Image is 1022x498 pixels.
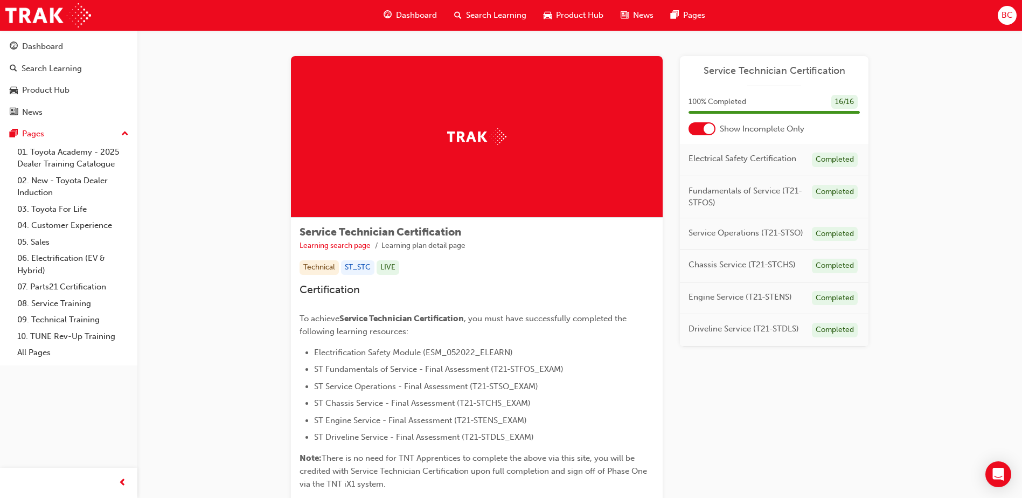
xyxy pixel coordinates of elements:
[556,9,603,22] span: Product Hub
[13,279,133,295] a: 07. Parts21 Certification
[396,9,437,22] span: Dashboard
[300,283,360,296] span: Certification
[341,260,374,275] div: ST_STC
[22,84,69,96] div: Product Hub
[10,86,18,95] span: car-icon
[633,9,653,22] span: News
[375,4,446,26] a: guage-iconDashboard
[300,260,339,275] div: Technical
[671,9,679,22] span: pages-icon
[10,108,18,117] span: news-icon
[689,227,803,239] span: Service Operations (T21-STSO)
[689,185,803,209] span: Fundamentals of Service (T21-STFOS)
[454,9,462,22] span: search-icon
[812,323,858,337] div: Completed
[5,3,91,27] img: Trak
[13,328,133,345] a: 10. TUNE Rev-Up Training
[314,432,534,442] span: ST Driveline Service - Final Assessment (T21-STDLS_EXAM)
[446,4,535,26] a: search-iconSearch Learning
[314,364,564,374] span: ST Fundamentals of Service - Final Assessment (T21-STFOS_EXAM)
[300,314,339,323] span: To achieve
[13,234,133,251] a: 05. Sales
[621,9,629,22] span: news-icon
[998,6,1017,25] button: BC
[689,323,799,335] span: Driveline Service (T21-STDLS)
[300,453,322,463] span: Note:
[13,217,133,234] a: 04. Customer Experience
[300,226,461,238] span: Service Technician Certification
[466,9,526,22] span: Search Learning
[300,453,649,489] span: There is no need for TNT Apprentices to complete the above via this site, you will be credited wi...
[812,153,858,167] div: Completed
[4,59,133,79] a: Search Learning
[13,250,133,279] a: 06. Electrification (EV & Hybrid)
[384,9,392,22] span: guage-icon
[10,129,18,139] span: pages-icon
[689,65,860,77] a: Service Technician Certification
[300,314,629,336] span: , you must have successfully completed the following learning resources:
[13,172,133,201] a: 02. New - Toyota Dealer Induction
[720,123,804,135] span: Show Incomplete Only
[689,291,792,303] span: Engine Service (T21-STENS)
[612,4,662,26] a: news-iconNews
[121,127,129,141] span: up-icon
[544,9,552,22] span: car-icon
[812,259,858,273] div: Completed
[13,312,133,328] a: 09. Technical Training
[4,80,133,100] a: Product Hub
[985,461,1011,487] div: Open Intercom Messenger
[4,124,133,144] button: Pages
[22,128,44,140] div: Pages
[535,4,612,26] a: car-iconProduct Hub
[339,314,464,323] span: Service Technician Certification
[377,260,399,275] div: LIVE
[689,259,796,271] span: Chassis Service (T21-STCHS)
[812,291,858,306] div: Completed
[831,95,858,109] div: 16 / 16
[314,416,527,425] span: ST Engine Service - Final Assessment (T21-STENS_EXAM)
[1002,9,1013,22] span: BC
[300,241,371,250] a: Learning search page
[119,476,127,490] span: prev-icon
[22,40,63,53] div: Dashboard
[314,398,531,408] span: ST Chassis Service - Final Assessment (T21-STCHS_EXAM)
[13,295,133,312] a: 08. Service Training
[689,96,746,108] span: 100 % Completed
[812,185,858,199] div: Completed
[13,344,133,361] a: All Pages
[22,106,43,119] div: News
[4,37,133,57] a: Dashboard
[4,34,133,124] button: DashboardSearch LearningProduct HubNews
[22,63,82,75] div: Search Learning
[10,64,17,74] span: search-icon
[13,201,133,218] a: 03. Toyota For Life
[314,382,538,391] span: ST Service Operations - Final Assessment (T21-STSO_EXAM)
[314,348,513,357] span: Electrification Safety Module (ESM_052022_ELEARN)
[4,102,133,122] a: News
[683,9,705,22] span: Pages
[812,227,858,241] div: Completed
[13,144,133,172] a: 01. Toyota Academy - 2025 Dealer Training Catalogue
[662,4,714,26] a: pages-iconPages
[689,153,796,165] span: Electrical Safety Certification
[447,128,506,145] img: Trak
[381,240,465,252] li: Learning plan detail page
[10,42,18,52] span: guage-icon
